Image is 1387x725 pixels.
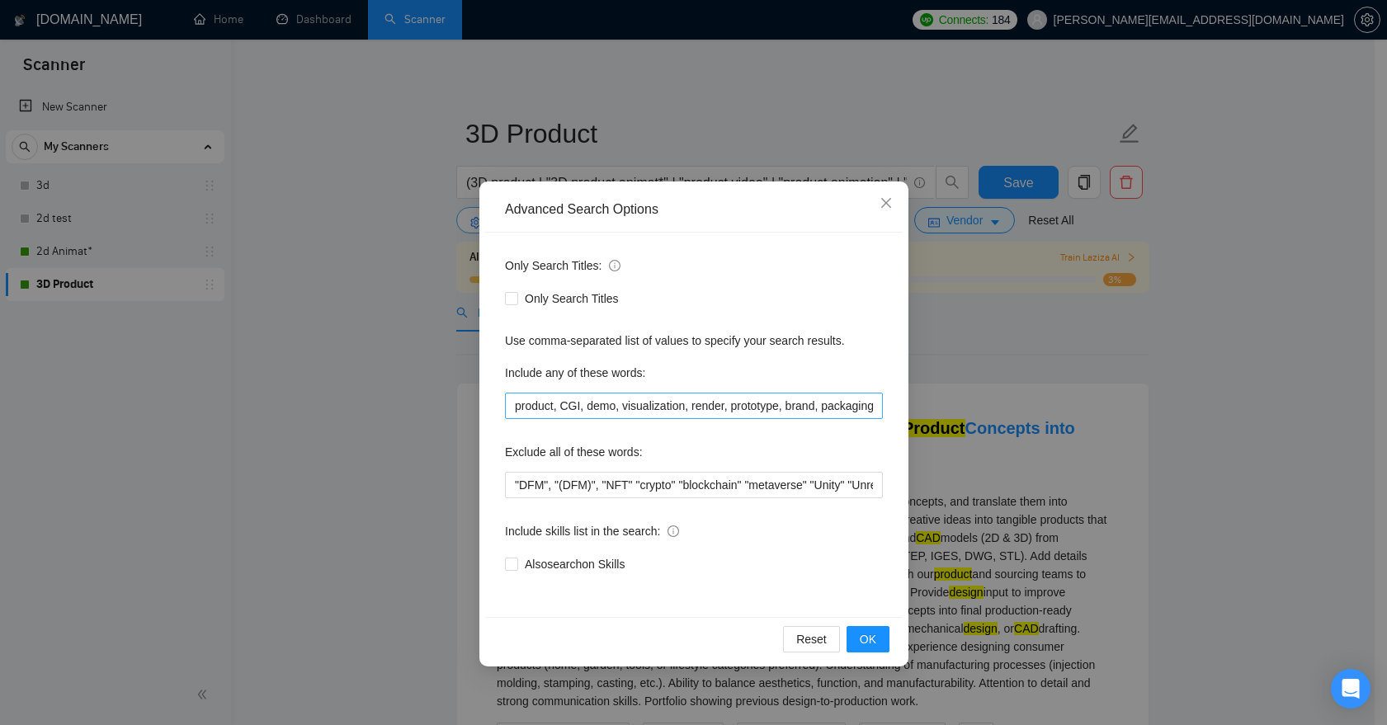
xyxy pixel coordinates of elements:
[505,200,883,219] div: Advanced Search Options
[505,257,620,275] span: Only Search Titles:
[1331,669,1370,709] div: Open Intercom Messenger
[846,626,889,652] button: OK
[505,439,643,465] label: Exclude all of these words:
[859,630,875,648] span: OK
[880,196,893,209] span: close
[796,630,827,648] span: Reset
[864,181,908,226] button: Close
[609,260,620,271] span: info-circle
[505,332,883,350] div: Use comma-separated list of values to specify your search results.
[518,290,625,308] span: Only Search Titles
[783,626,840,652] button: Reset
[518,555,631,573] span: Also search on Skills
[505,522,679,540] span: Include skills list in the search:
[505,360,645,386] label: Include any of these words:
[668,525,679,537] span: info-circle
